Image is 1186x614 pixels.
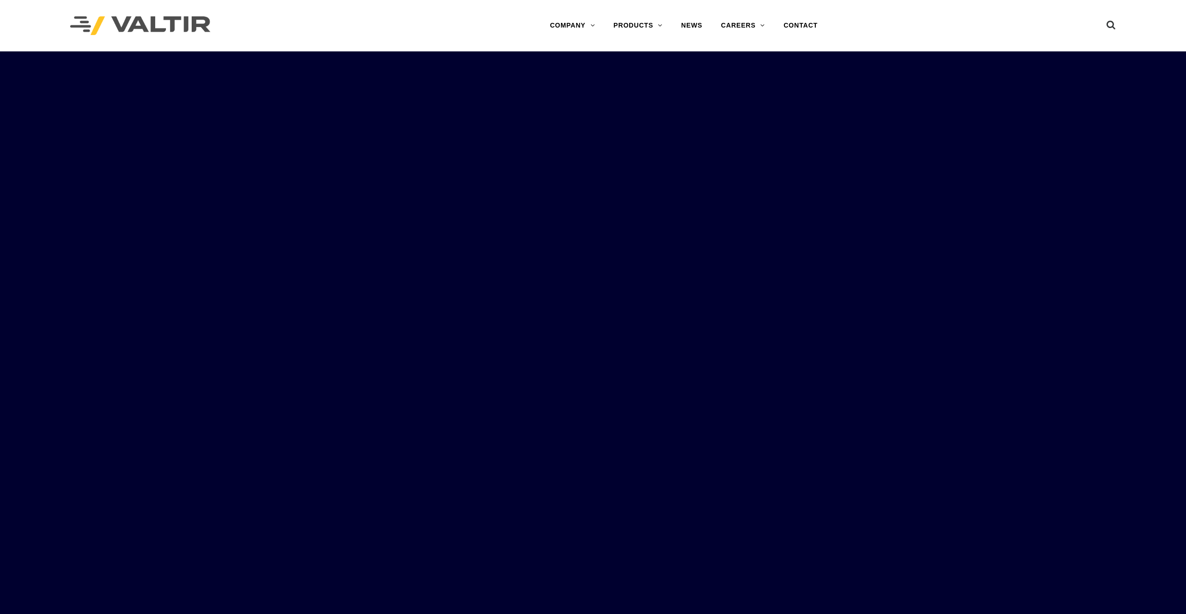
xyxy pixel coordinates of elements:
a: COMPANY [540,16,604,35]
a: CAREERS [712,16,774,35]
img: Valtir [70,16,210,36]
a: PRODUCTS [604,16,672,35]
a: NEWS [672,16,712,35]
a: CONTACT [774,16,827,35]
